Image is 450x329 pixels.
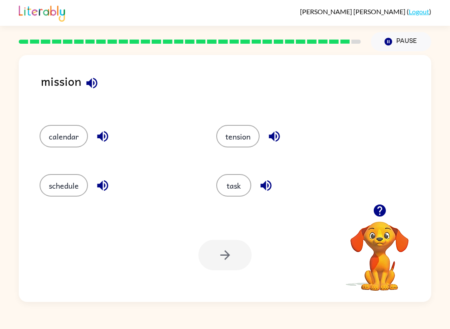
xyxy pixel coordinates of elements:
button: calendar [40,125,88,147]
button: schedule [40,174,88,197]
div: mission [41,72,431,108]
video: Your browser must support playing .mp4 files to use Literably. Please try using another browser. [338,209,421,292]
button: tension [216,125,260,147]
a: Logout [409,7,429,15]
img: Literably [19,3,65,22]
button: task [216,174,251,197]
div: ( ) [300,7,431,15]
span: [PERSON_NAME] [PERSON_NAME] [300,7,407,15]
button: Pause [371,32,431,51]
